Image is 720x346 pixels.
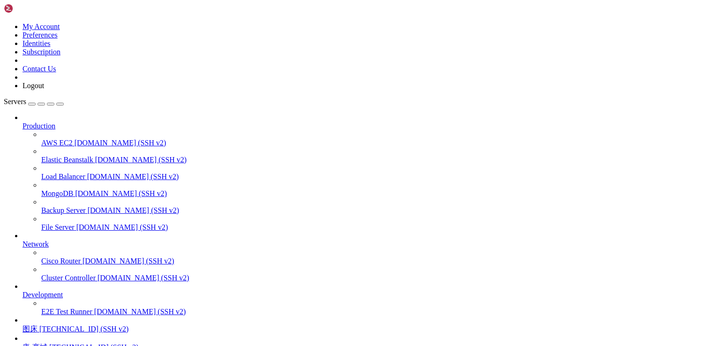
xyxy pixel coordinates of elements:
span: [DOMAIN_NAME] (SSH v2) [88,206,180,214]
li: Elastic Beanstalk [DOMAIN_NAME] (SSH v2) [41,147,716,164]
span: [DOMAIN_NAME] (SSH v2) [75,139,166,147]
span: Development [22,291,63,299]
span: [DOMAIN_NAME] (SSH v2) [94,308,186,316]
a: MongoDB [DOMAIN_NAME] (SSH v2) [41,189,716,198]
a: Contact Us [22,65,56,73]
a: E2E Test Runner [DOMAIN_NAME] (SSH v2) [41,308,716,316]
li: 图床 [TECHNICAL_ID] (SSH v2) [22,316,716,334]
span: File Server [41,223,75,231]
span: Cluster Controller [41,274,96,282]
span: [DOMAIN_NAME] (SSH v2) [87,173,179,181]
span: Network [22,240,49,248]
a: My Account [22,23,60,30]
li: Cisco Router [DOMAIN_NAME] (SSH v2) [41,248,716,265]
li: Cluster Controller [DOMAIN_NAME] (SSH v2) [41,265,716,282]
span: AWS EC2 [41,139,73,147]
span: Load Balancer [41,173,85,181]
span: [DOMAIN_NAME] (SSH v2) [75,189,167,197]
a: Network [22,240,716,248]
li: AWS EC2 [DOMAIN_NAME] (SSH v2) [41,130,716,147]
li: Backup Server [DOMAIN_NAME] (SSH v2) [41,198,716,215]
a: Elastic Beanstalk [DOMAIN_NAME] (SSH v2) [41,156,716,164]
img: Shellngn [4,4,58,13]
li: E2E Test Runner [DOMAIN_NAME] (SSH v2) [41,299,716,316]
a: Cluster Controller [DOMAIN_NAME] (SSH v2) [41,274,716,282]
a: Subscription [22,48,60,56]
a: File Server [DOMAIN_NAME] (SSH v2) [41,223,716,232]
a: Servers [4,98,64,105]
li: Network [22,232,716,282]
span: [DOMAIN_NAME] (SSH v2) [97,274,189,282]
a: Backup Server [DOMAIN_NAME] (SSH v2) [41,206,716,215]
li: MongoDB [DOMAIN_NAME] (SSH v2) [41,181,716,198]
span: Servers [4,98,26,105]
span: [DOMAIN_NAME] (SSH v2) [76,223,168,231]
a: Preferences [22,31,58,39]
li: Production [22,113,716,232]
a: 图床 [TECHNICAL_ID] (SSH v2) [22,324,716,334]
li: Development [22,282,716,316]
a: AWS EC2 [DOMAIN_NAME] (SSH v2) [41,139,716,147]
a: Logout [22,82,44,90]
span: 图床 [22,325,37,333]
span: Elastic Beanstalk [41,156,93,164]
a: Load Balancer [DOMAIN_NAME] (SSH v2) [41,173,716,181]
span: [DOMAIN_NAME] (SSH v2) [82,257,174,265]
span: [DOMAIN_NAME] (SSH v2) [95,156,187,164]
a: Cisco Router [DOMAIN_NAME] (SSH v2) [41,257,716,265]
span: E2E Test Runner [41,308,92,316]
span: Production [22,122,55,130]
a: Development [22,291,716,299]
span: [TECHNICAL_ID] (SSH v2) [39,325,128,333]
a: Production [22,122,716,130]
li: File Server [DOMAIN_NAME] (SSH v2) [41,215,716,232]
a: Identities [22,39,51,47]
span: Backup Server [41,206,86,214]
span: Cisco Router [41,257,81,265]
li: Load Balancer [DOMAIN_NAME] (SSH v2) [41,164,716,181]
span: MongoDB [41,189,73,197]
